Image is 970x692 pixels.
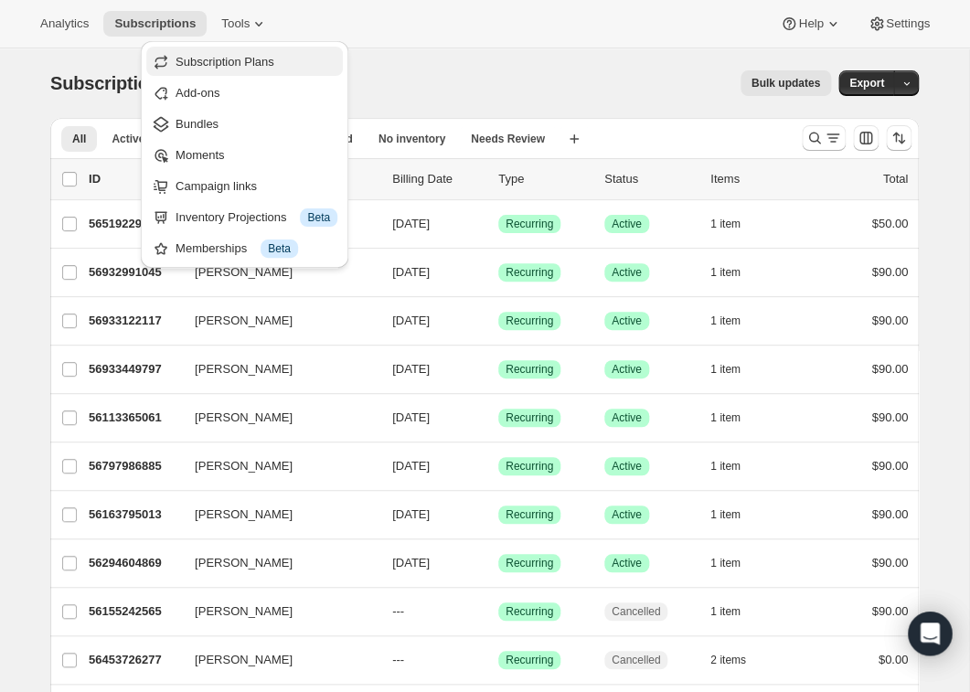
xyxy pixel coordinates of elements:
[146,78,343,107] button: Add-ons
[392,556,430,570] span: [DATE]
[89,502,908,527] div: 56163795013[PERSON_NAME][DATE]SuccessRecurringSuccessActive1 item$90.00
[871,604,908,618] span: $90.00
[176,148,224,162] span: Moments
[506,556,553,570] span: Recurring
[146,47,343,76] button: Subscription Plans
[307,210,330,225] span: Beta
[506,217,553,231] span: Recurring
[29,11,100,37] button: Analytics
[114,16,196,31] span: Subscriptions
[184,452,367,481] button: [PERSON_NAME]
[176,86,219,100] span: Add-ons
[176,179,257,193] span: Campaign links
[710,211,761,237] button: 1 item
[89,554,180,572] p: 56294604869
[72,132,86,146] span: All
[849,76,884,90] span: Export
[392,653,404,666] span: ---
[89,215,180,233] p: 56519229509
[195,360,293,378] span: [PERSON_NAME]
[710,653,746,667] span: 2 items
[195,651,293,669] span: [PERSON_NAME]
[471,132,545,146] span: Needs Review
[871,217,908,230] span: $50.00
[853,125,879,151] button: Customize table column order and visibility
[871,459,908,473] span: $90.00
[146,109,343,138] button: Bundles
[710,308,761,334] button: 1 item
[89,506,180,524] p: 56163795013
[195,506,293,524] span: [PERSON_NAME]
[392,459,430,473] span: [DATE]
[857,11,941,37] button: Settings
[612,217,642,231] span: Active
[612,410,642,425] span: Active
[210,11,279,37] button: Tools
[871,507,908,521] span: $90.00
[89,405,908,431] div: 56113365061[PERSON_NAME][DATE]SuccessRecurringSuccessActive1 item$90.00
[871,362,908,376] span: $90.00
[710,550,761,576] button: 1 item
[89,647,908,673] div: 56453726277[PERSON_NAME]---SuccessRecurringCancelled2 items$0.00
[392,314,430,327] span: [DATE]
[710,459,741,474] span: 1 item
[886,125,911,151] button: Sort the results
[195,457,293,475] span: [PERSON_NAME]
[612,362,642,377] span: Active
[392,217,430,230] span: [DATE]
[176,208,337,227] div: Inventory Projections
[506,314,553,328] span: Recurring
[392,604,404,618] span: ---
[871,410,908,424] span: $90.00
[184,306,367,335] button: [PERSON_NAME]
[506,410,553,425] span: Recurring
[392,507,430,521] span: [DATE]
[146,233,343,262] button: Memberships
[184,403,367,432] button: [PERSON_NAME]
[89,409,180,427] p: 56113365061
[498,170,590,188] div: Type
[612,653,660,667] span: Cancelled
[612,556,642,570] span: Active
[392,410,430,424] span: [DATE]
[89,308,908,334] div: 56933122117[PERSON_NAME][DATE]SuccessRecurringSuccessActive1 item$90.00
[506,265,553,280] span: Recurring
[89,602,180,621] p: 56155242565
[378,132,445,146] span: No inventory
[50,73,170,93] span: Subscriptions
[604,170,696,188] p: Status
[908,612,952,655] div: Open Intercom Messenger
[710,604,741,619] span: 1 item
[146,202,343,231] button: Inventory Projections
[89,599,908,624] div: 56155242565[PERSON_NAME]---SuccessRecurringCancelled1 item$90.00
[89,260,908,285] div: 56932991045[PERSON_NAME][DATE]SuccessRecurringSuccessActive1 item$90.00
[184,500,367,529] button: [PERSON_NAME]
[838,70,895,96] button: Export
[612,604,660,619] span: Cancelled
[612,507,642,522] span: Active
[89,651,180,669] p: 56453726277
[146,171,343,200] button: Campaign links
[871,556,908,570] span: $90.00
[195,554,293,572] span: [PERSON_NAME]
[886,16,930,31] span: Settings
[221,16,250,31] span: Tools
[883,170,908,188] p: Total
[710,260,761,285] button: 1 item
[392,265,430,279] span: [DATE]
[612,314,642,328] span: Active
[176,240,337,258] div: Memberships
[710,507,741,522] span: 1 item
[176,55,274,69] span: Subscription Plans
[146,140,343,169] button: Moments
[710,362,741,377] span: 1 item
[612,265,642,280] span: Active
[506,507,553,522] span: Recurring
[560,126,589,152] button: Create new view
[710,265,741,280] span: 1 item
[195,409,293,427] span: [PERSON_NAME]
[871,314,908,327] span: $90.00
[392,170,484,188] p: Billing Date
[268,241,291,256] span: Beta
[112,132,144,146] span: Active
